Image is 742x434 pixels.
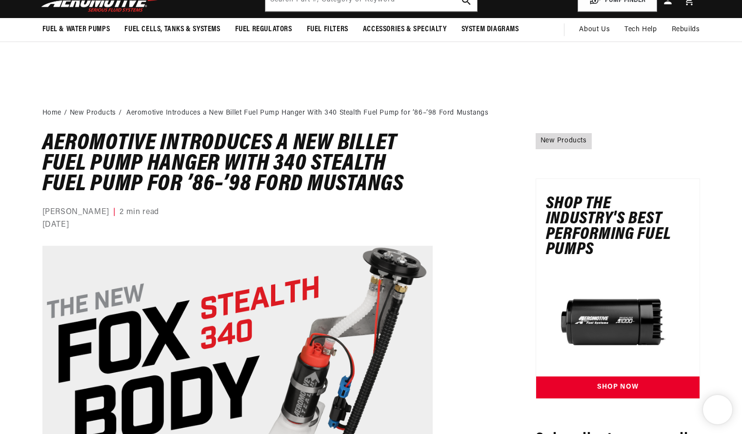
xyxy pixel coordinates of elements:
[363,24,447,35] span: Accessories & Specialty
[117,18,227,41] summary: Fuel Cells, Tanks & Systems
[235,24,292,35] span: Fuel Regulators
[617,18,664,41] summary: Tech Help
[42,108,700,118] nav: breadcrumbs
[124,24,220,35] span: Fuel Cells, Tanks & Systems
[42,206,109,219] span: [PERSON_NAME]
[536,376,700,398] a: Shop Now
[454,18,526,41] summary: System Diagrams
[120,206,159,219] span: 2 min read
[42,133,433,195] h1: Aeromotive Introduces a New Billet Fuel Pump Hanger With 340 Stealth Fuel Pump for ’86–’98 Ford M...
[228,18,300,41] summary: Fuel Regulators
[546,197,690,258] h3: Shop the Industry's Best Performing Fuel Pumps
[572,18,617,41] a: About Us
[70,108,116,118] a: New Products
[536,133,592,149] a: New Products
[579,26,610,33] span: About Us
[35,18,118,41] summary: Fuel & Water Pumps
[356,18,454,41] summary: Accessories & Specialty
[664,18,707,41] summary: Rebuilds
[42,24,110,35] span: Fuel & Water Pumps
[307,24,348,35] span: Fuel Filters
[672,24,700,35] span: Rebuilds
[300,18,356,41] summary: Fuel Filters
[461,24,519,35] span: System Diagrams
[624,24,657,35] span: Tech Help
[42,219,69,232] time: [DATE]
[126,108,488,118] li: Aeromotive Introduces a New Billet Fuel Pump Hanger With 340 Stealth Fuel Pump for ’86–’98 Ford M...
[42,108,61,118] a: Home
